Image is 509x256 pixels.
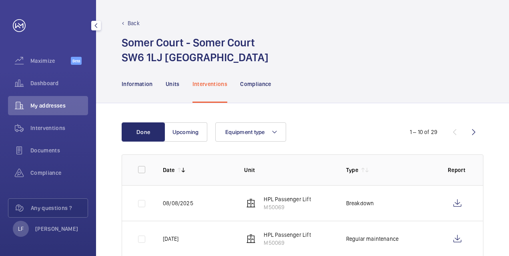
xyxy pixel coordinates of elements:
span: Equipment type [225,129,265,135]
p: Back [128,19,140,27]
span: Maximize [30,57,71,65]
img: elevator.svg [246,234,256,244]
p: Compliance [240,80,271,88]
p: Report [448,166,467,174]
span: Dashboard [30,79,88,87]
p: [PERSON_NAME] [35,225,78,233]
span: Beta [71,57,82,65]
button: Done [122,122,165,142]
button: Equipment type [215,122,286,142]
p: M50069 [264,239,311,247]
p: 08/08/2025 [163,199,193,207]
p: Type [346,166,358,174]
img: elevator.svg [246,198,256,208]
p: Date [163,166,174,174]
p: Units [166,80,180,88]
span: Compliance [30,169,88,177]
p: Unit [244,166,333,174]
p: M50069 [264,203,311,211]
button: Upcoming [164,122,207,142]
p: Interventions [192,80,228,88]
span: My addresses [30,102,88,110]
span: Documents [30,146,88,154]
h1: Somer Court - Somer Court SW6 1LJ [GEOGRAPHIC_DATA] [122,35,269,65]
p: LF [18,225,24,233]
p: Information [122,80,153,88]
span: Any questions ? [31,204,88,212]
p: HPL Passenger Lift [264,231,311,239]
span: Interventions [30,124,88,132]
div: 1 – 10 of 29 [410,128,437,136]
p: HPL Passenger Lift [264,195,311,203]
p: Breakdown [346,199,374,207]
p: [DATE] [163,235,178,243]
p: Regular maintenance [346,235,399,243]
